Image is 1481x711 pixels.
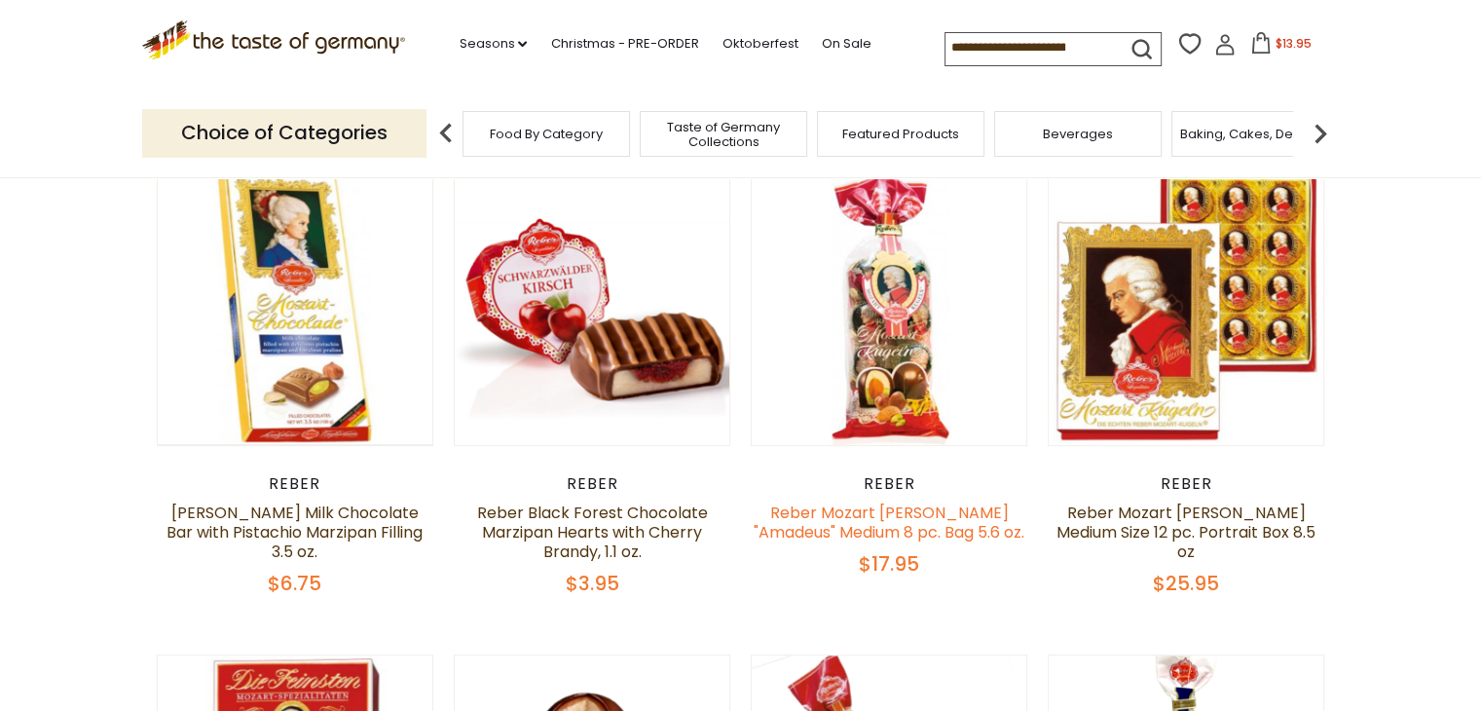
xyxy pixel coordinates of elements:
a: Reber Black Forest Chocolate Marzipan Hearts with Cherry Brandy, 1.1 oz. [476,502,707,563]
div: Reber [751,474,1028,494]
img: previous arrow [426,114,465,153]
a: Christmas - PRE-ORDER [550,33,698,55]
span: $6.75 [268,570,321,597]
div: Reber [454,474,731,494]
a: On Sale [821,33,870,55]
a: Baking, Cakes, Desserts [1180,127,1331,141]
img: Reber [752,169,1027,445]
a: Taste of Germany Collections [646,120,801,149]
span: $25.95 [1153,570,1219,597]
a: Beverages [1043,127,1113,141]
img: next arrow [1301,114,1340,153]
a: Oktoberfest [722,33,797,55]
a: Seasons [459,33,527,55]
img: Reber [455,169,730,445]
a: Reber Mozart [PERSON_NAME] Medium Size 12 pc. Portrait Box 8.5 oz [1056,502,1315,563]
img: Reber [1049,169,1324,445]
p: Choice of Categories [142,109,426,157]
span: $17.95 [859,550,919,578]
div: Reber [157,474,434,494]
a: Featured Products [842,127,959,141]
a: Food By Category [490,127,603,141]
a: [PERSON_NAME] Milk Chocolate Bar with Pistachio Marzipan Filling 3.5 oz. [167,502,423,563]
button: $13.95 [1240,32,1322,61]
span: $13.95 [1276,35,1312,52]
a: Reber Mozart [PERSON_NAME] "Amadeus" Medium 8 pc. Bag 5.6 oz. [754,502,1024,543]
div: Reber [1048,474,1325,494]
img: Reber [158,169,433,445]
span: $3.95 [565,570,618,597]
